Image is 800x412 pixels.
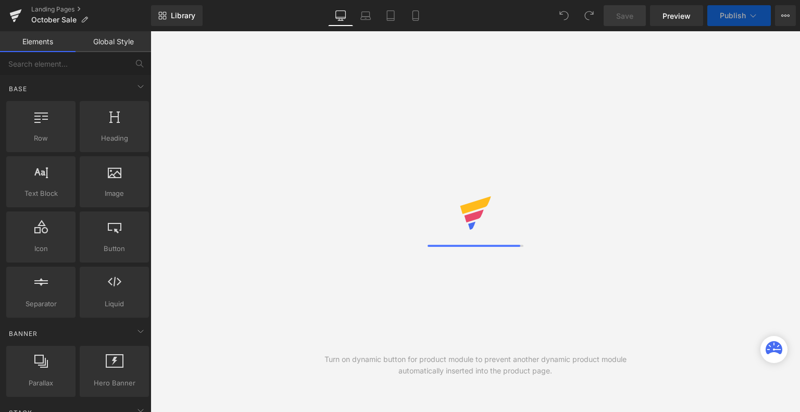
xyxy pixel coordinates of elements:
span: Separator [9,298,72,309]
a: Global Style [76,31,151,52]
span: Image [83,188,146,199]
a: Desktop [328,5,353,26]
a: New Library [151,5,203,26]
button: Redo [579,5,599,26]
button: Undo [554,5,574,26]
button: Publish [707,5,771,26]
span: Banner [8,329,39,339]
a: Laptop [353,5,378,26]
span: Heading [83,133,146,144]
span: Icon [9,243,72,254]
a: Preview [650,5,703,26]
span: Row [9,133,72,144]
span: Base [8,84,28,94]
span: Publish [720,11,746,20]
span: Save [616,10,633,21]
a: Mobile [403,5,428,26]
span: Preview [662,10,691,21]
span: Liquid [83,298,146,309]
span: Button [83,243,146,254]
a: Tablet [378,5,403,26]
span: Hero Banner [83,378,146,389]
button: More [775,5,796,26]
span: Parallax [9,378,72,389]
div: Turn on dynamic button for product module to prevent another dynamic product module automatically... [313,354,638,377]
span: October Sale [31,16,77,24]
span: Text Block [9,188,72,199]
span: Library [171,11,195,20]
a: Landing Pages [31,5,151,14]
